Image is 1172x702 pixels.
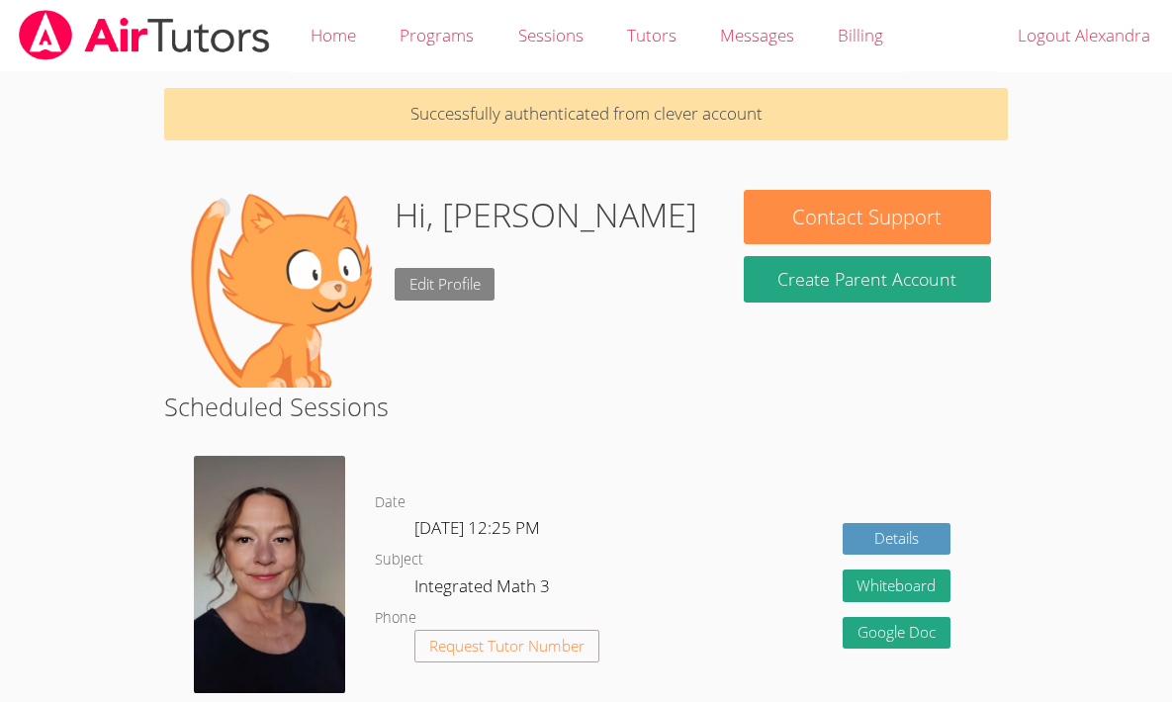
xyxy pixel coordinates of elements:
button: Contact Support [744,190,991,244]
dt: Subject [375,548,423,572]
button: Create Parent Account [744,256,991,303]
dt: Phone [375,606,416,631]
a: Details [843,523,951,556]
span: [DATE] 12:25 PM [414,516,540,539]
span: Request Tutor Number [429,639,585,654]
img: Dalton%202024.jpg [194,456,345,693]
a: Edit Profile [395,268,496,301]
img: airtutors_banner-c4298cdbf04f3fff15de1276eac7730deb9818008684d7c2e4769d2f7ddbe033.png [17,10,272,60]
p: Successfully authenticated from clever account [164,88,1008,140]
dd: Integrated Math 3 [414,572,554,606]
button: Whiteboard [843,570,951,602]
h1: Hi, [PERSON_NAME] [395,190,697,240]
dt: Date [375,490,406,515]
button: Request Tutor Number [414,630,599,662]
a: Google Doc [843,617,951,650]
img: default.png [181,190,379,388]
span: Messages [720,24,794,46]
h2: Scheduled Sessions [164,388,1008,425]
